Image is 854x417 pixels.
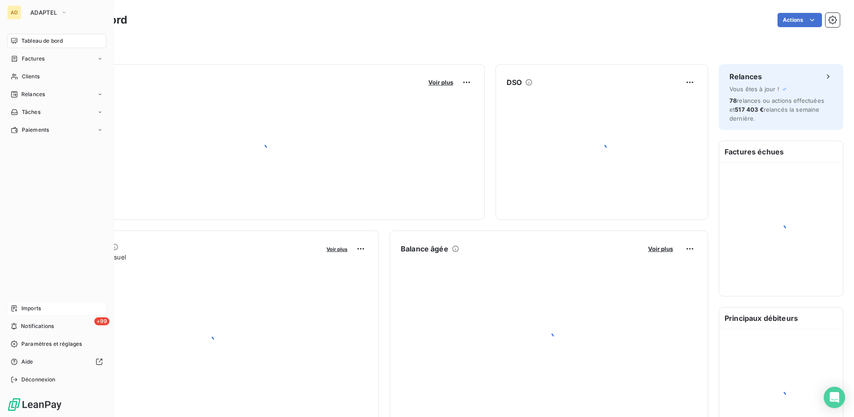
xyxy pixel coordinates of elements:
span: Tableau de bord [21,37,63,45]
span: Clients [22,73,40,81]
span: 78 [729,97,737,104]
span: Paramètres et réglages [21,340,82,348]
button: Actions [777,13,822,27]
span: Factures [22,55,44,63]
span: Tâches [22,108,40,116]
span: Imports [21,304,41,312]
h6: DSO [507,77,522,88]
span: Vous êtes à jour ! [729,85,779,93]
button: Voir plus [645,245,676,253]
span: 517 403 € [735,106,763,113]
span: Relances [21,90,45,98]
span: Voir plus [326,246,347,252]
span: relances ou actions effectuées et relancés la semaine dernière. [729,97,824,122]
h6: Factures échues [719,141,843,162]
span: Aide [21,358,33,366]
span: Chiffre d'affaires mensuel [50,252,320,262]
h6: Relances [729,71,762,82]
span: Voir plus [648,245,673,252]
h6: Balance âgée [401,243,448,254]
span: +99 [94,317,109,325]
button: Voir plus [324,245,350,253]
img: Logo LeanPay [7,397,62,412]
div: Open Intercom Messenger [824,387,845,408]
span: Paiements [22,126,49,134]
h6: Principaux débiteurs [719,308,843,329]
button: Voir plus [426,78,456,86]
span: Déconnexion [21,376,56,384]
a: Aide [7,355,106,369]
div: AD [7,5,21,20]
span: Voir plus [428,79,453,86]
span: ADAPTEL [30,9,57,16]
span: Notifications [21,322,54,330]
